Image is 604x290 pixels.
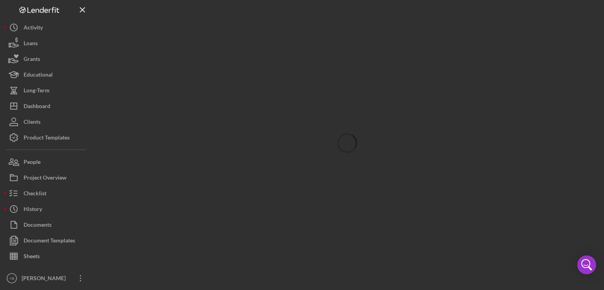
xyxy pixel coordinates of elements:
div: Product Templates [24,130,70,147]
div: Dashboard [24,98,50,116]
div: History [24,201,42,219]
button: YB[PERSON_NAME] [4,270,90,286]
button: People [4,154,90,170]
button: Activity [4,20,90,35]
div: Documents [24,217,52,235]
div: Document Templates [24,233,75,250]
button: Project Overview [4,170,90,185]
text: YB [9,276,15,281]
button: Checklist [4,185,90,201]
div: Checklist [24,185,46,203]
button: Sheets [4,248,90,264]
div: Long-Term [24,83,50,100]
button: Long-Term [4,83,90,98]
div: Grants [24,51,40,69]
div: Sheets [24,248,40,266]
div: Open Intercom Messenger [577,255,596,274]
div: Educational [24,67,53,84]
button: Clients [4,114,90,130]
div: Activity [24,20,43,37]
button: Grants [4,51,90,67]
button: Document Templates [4,233,90,248]
div: Project Overview [24,170,66,187]
button: Dashboard [4,98,90,114]
button: Documents [4,217,90,233]
button: Loans [4,35,90,51]
button: History [4,201,90,217]
div: Clients [24,114,41,132]
div: People [24,154,41,172]
button: Educational [4,67,90,83]
button: Product Templates [4,130,90,145]
div: Loans [24,35,38,53]
div: [PERSON_NAME] [20,270,71,288]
